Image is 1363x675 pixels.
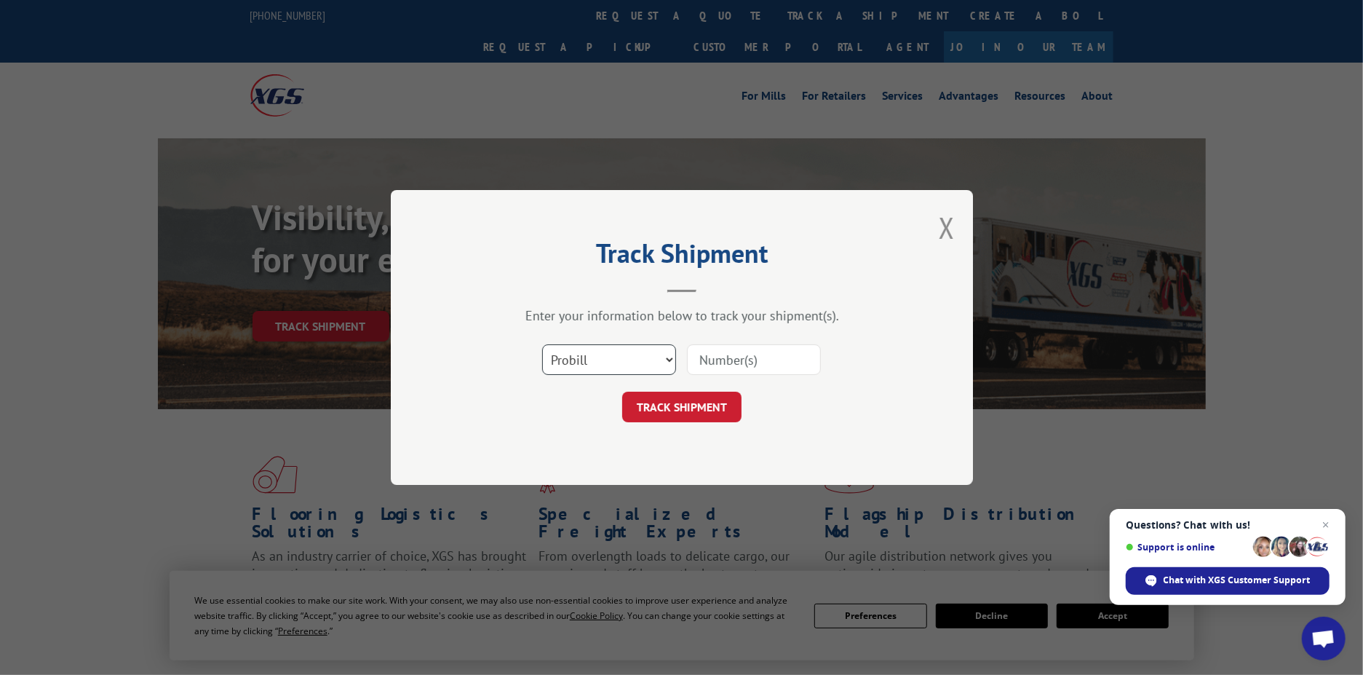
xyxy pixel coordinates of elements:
[1302,617,1346,660] div: Open chat
[622,392,742,422] button: TRACK SHIPMENT
[939,208,955,247] button: Close modal
[1164,574,1311,587] span: Chat with XGS Customer Support
[1126,542,1248,553] span: Support is online
[464,307,900,324] div: Enter your information below to track your shipment(s).
[1126,519,1330,531] span: Questions? Chat with us!
[1317,516,1335,534] span: Close chat
[1126,567,1330,595] div: Chat with XGS Customer Support
[464,243,900,271] h2: Track Shipment
[687,344,821,375] input: Number(s)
